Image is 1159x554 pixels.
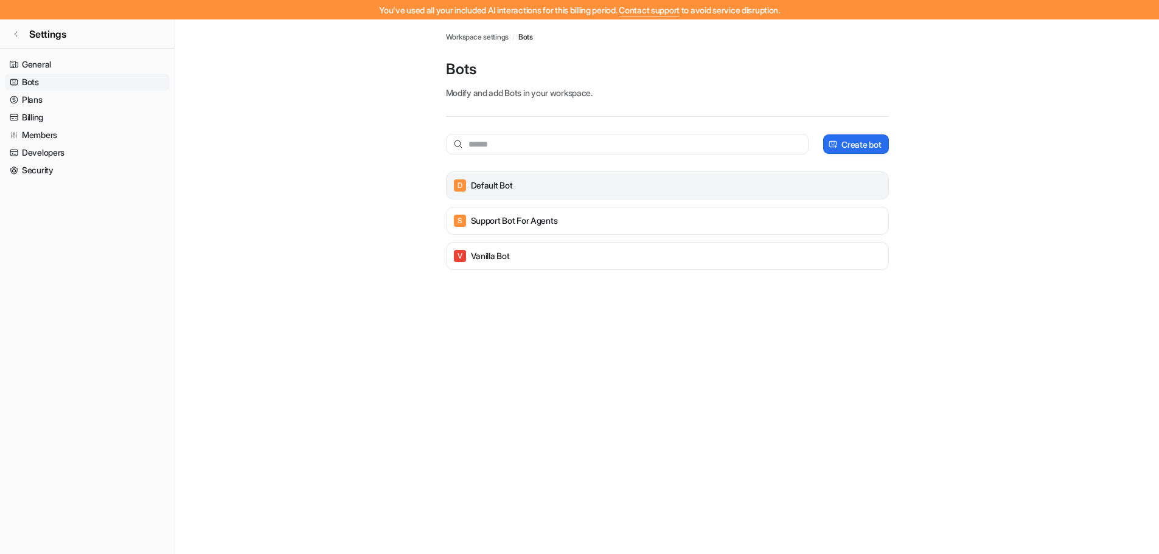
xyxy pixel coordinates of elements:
span: V [454,250,466,262]
button: Create bot [823,134,888,154]
img: create [828,140,838,149]
p: Modify and add Bots in your workspace. [446,86,889,99]
a: Security [5,162,170,179]
p: vanilla bot [471,250,510,262]
span: / [512,32,515,43]
a: Bots [5,74,170,91]
p: Create bot [841,138,881,151]
span: Settings [29,27,66,41]
a: Plans [5,91,170,108]
span: S [454,215,466,227]
p: Default Bot [471,179,513,192]
p: Bots [446,60,889,79]
a: Bots [518,32,533,43]
span: Contact support [619,5,680,15]
span: D [454,179,466,192]
a: Billing [5,109,170,126]
a: Workspace settings [446,32,509,43]
p: Support Bot for Agents [471,215,558,227]
a: Developers [5,144,170,161]
a: Members [5,126,170,144]
a: General [5,56,170,73]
